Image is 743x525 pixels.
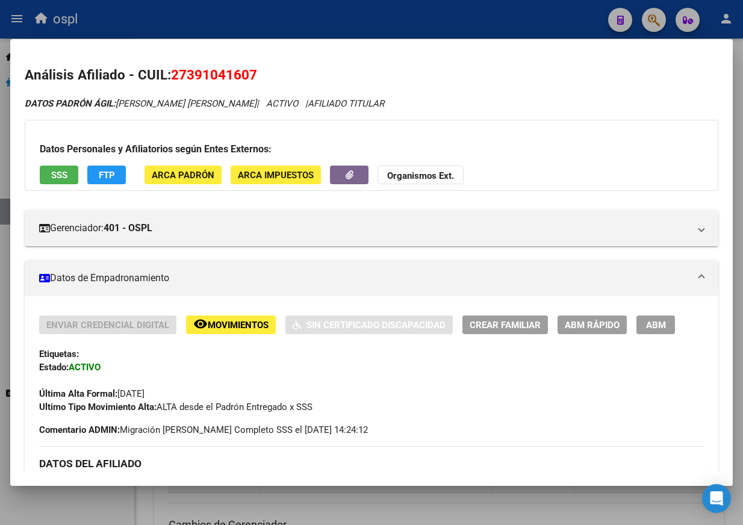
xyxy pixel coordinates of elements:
strong: 401 - OSPL [104,221,152,235]
h2: Análisis Afiliado - CUIL: [25,65,718,85]
button: ABM [636,315,675,334]
span: Sin Certificado Discapacidad [306,320,446,331]
span: Movimientos [208,320,269,331]
span: FTP [99,170,115,181]
span: ABM Rápido [565,320,620,331]
span: ARCA Impuestos [238,170,314,181]
span: AFILIADO TITULAR [308,98,384,109]
span: 27391041607 [171,67,257,82]
mat-panel-title: Datos de Empadronamiento [39,271,689,285]
strong: Última Alta Formal: [39,388,117,399]
span: ALTA desde el Padrón Entregado x SSS [39,402,312,412]
button: Movimientos [186,315,276,334]
mat-expansion-panel-header: Gerenciador:401 - OSPL [25,210,718,246]
i: | ACTIVO | [25,98,384,109]
mat-expansion-panel-header: Datos de Empadronamiento [25,260,718,296]
button: Organismos Ext. [378,166,464,184]
button: ARCA Impuestos [231,166,321,184]
span: ARCA Padrón [152,170,214,181]
strong: Ultimo Tipo Movimiento Alta: [39,402,157,412]
strong: Comentario ADMIN: [39,424,120,435]
mat-icon: remove_red_eye [193,317,208,331]
strong: Estado: [39,362,69,373]
button: Enviar Credencial Digital [39,315,176,334]
button: ABM Rápido [558,315,627,334]
strong: Etiquetas: [39,349,79,359]
span: [DATE] [39,388,145,399]
span: SSS [51,170,67,181]
strong: DATOS PADRÓN ÁGIL: [25,98,116,109]
span: Crear Familiar [470,320,541,331]
button: ARCA Padrón [145,166,222,184]
h3: DATOS DEL AFILIADO [39,457,704,470]
h3: Datos Personales y Afiliatorios según Entes Externos: [40,142,703,157]
mat-panel-title: Gerenciador: [39,221,689,235]
button: FTP [87,166,126,184]
div: Open Intercom Messenger [702,484,731,513]
button: Sin Certificado Discapacidad [285,315,453,334]
span: Enviar Credencial Digital [46,320,169,331]
span: Migración [PERSON_NAME] Completo SSS el [DATE] 14:24:12 [39,423,368,436]
strong: Organismos Ext. [387,170,454,181]
button: Crear Familiar [462,315,548,334]
button: SSS [40,166,78,184]
strong: ACTIVO [69,362,101,373]
span: [PERSON_NAME] [PERSON_NAME] [25,98,256,109]
span: ABM [646,320,666,331]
